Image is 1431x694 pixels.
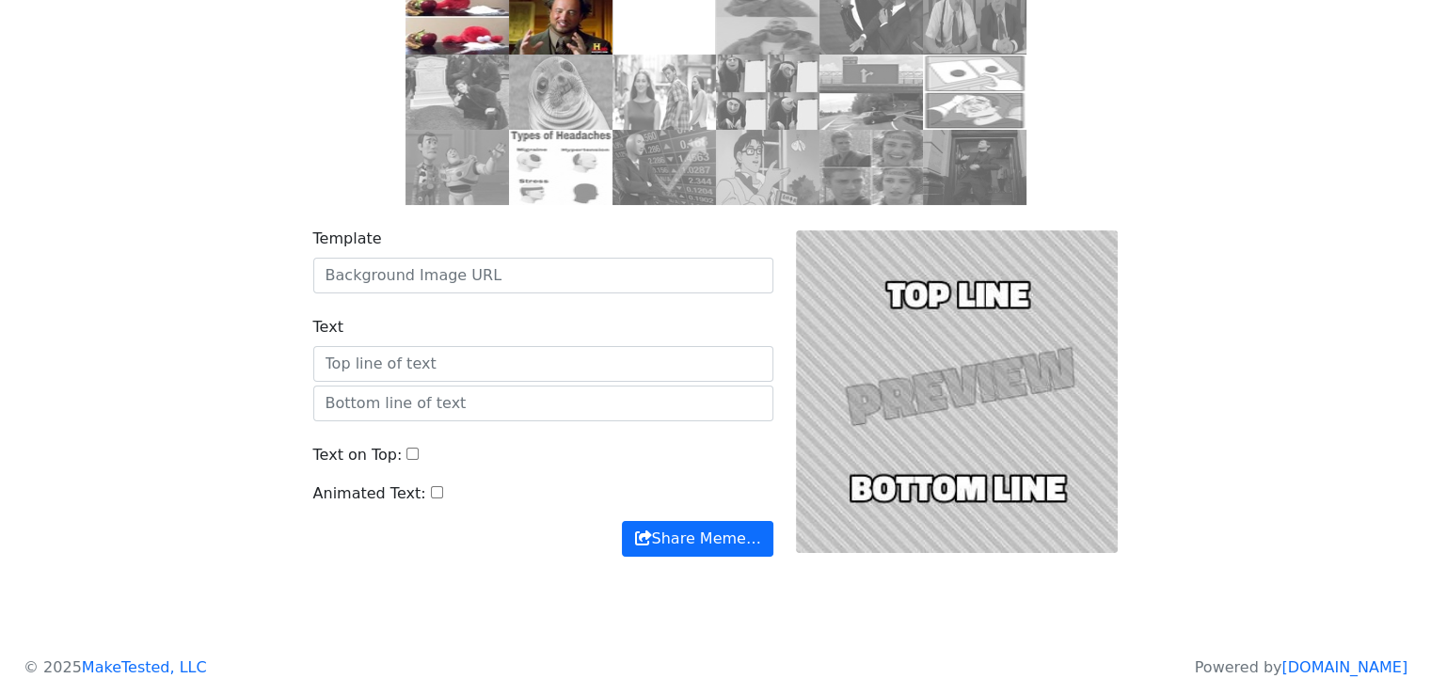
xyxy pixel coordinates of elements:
img: buzz.jpg [405,130,509,205]
img: bully-maguire-dance.gif [923,130,1026,205]
label: Text on Top: [313,444,403,466]
label: Template [313,228,382,250]
img: right.jpg [819,130,923,205]
button: Share Meme… [622,521,772,557]
p: © 2025 [24,656,207,679]
img: stonks.jpg [612,130,716,205]
a: MakeTested, LLC [82,658,207,676]
label: Text [313,316,343,339]
img: gru.jpg [716,55,819,130]
label: Animated Text: [313,482,426,505]
img: grave.jpg [405,55,509,130]
img: ds.jpg [923,55,1026,130]
img: pigeon.jpg [716,130,819,205]
img: ams.jpg [509,55,612,130]
img: db.jpg [612,55,716,130]
input: Top line of text [313,346,773,382]
p: Powered by [1195,656,1407,679]
img: exit.jpg [819,55,923,130]
a: [DOMAIN_NAME] [1281,658,1407,676]
input: Background Image URL [313,258,773,293]
input: Bottom line of text [313,386,773,421]
img: headaches.jpg [509,130,612,205]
